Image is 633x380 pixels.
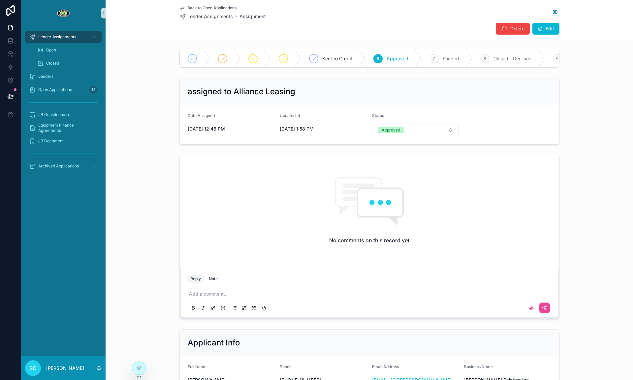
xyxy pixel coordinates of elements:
[464,364,493,369] span: Business Name
[25,31,102,43] a: Lender Assignments
[387,55,408,62] span: Approved
[280,113,300,118] span: Updated at
[38,112,70,117] span: JB Questionnaire
[280,364,292,369] span: Phone
[188,364,206,369] span: Full Name
[372,124,459,136] button: Select Button
[38,87,72,92] span: Open Applications
[188,337,240,348] h2: Applicant Info
[38,74,53,79] span: Lenders
[33,44,102,56] a: Open
[187,5,237,11] span: Back to Open Applications
[46,61,59,66] span: Closed
[322,55,352,62] span: Sent to Credit
[33,57,102,69] a: Closed
[25,71,102,82] a: Lenders
[188,275,204,283] button: Reply
[382,127,400,133] div: Approved
[372,113,384,118] span: Status
[209,276,218,281] div: Note
[188,86,295,97] h2: assigned to Alliance Leasing
[25,135,102,147] a: JB Document
[25,109,102,121] a: JB Questionnaire
[496,23,530,35] button: Delete
[510,25,524,32] span: Delete
[38,34,76,40] span: Lender Assignments
[46,47,56,53] span: Open
[239,13,266,20] a: Assignment
[56,8,70,18] img: App logo
[179,13,233,20] a: Lender Assignments
[329,236,409,244] h2: No comments on this record yet
[484,56,486,61] span: 8
[188,113,215,118] span: Date Assigned
[443,55,459,62] span: Funded
[25,122,102,134] a: Equipment Finance Agreements
[377,56,379,61] span: 6
[46,365,84,371] p: [PERSON_NAME]
[556,56,558,61] span: 9
[187,13,233,20] span: Lender Assignments
[372,364,399,369] span: Email Address
[493,55,532,62] span: Closed - Declined
[532,23,559,35] button: Edit
[433,56,435,61] span: 7
[21,26,106,181] div: scrollable content
[38,163,79,169] span: Archived Applications
[25,84,102,96] a: Open Applications14
[38,138,64,144] span: JB Document
[29,364,37,372] span: SC
[280,126,367,132] span: [DATE] 1:58 PM
[206,275,220,283] button: Note
[38,123,95,133] span: Equipment Finance Agreements
[188,126,275,132] span: [DATE] 12:46 PM
[179,5,237,11] a: Back to Open Applications
[25,160,102,172] a: Archived Applications
[89,86,98,94] div: 14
